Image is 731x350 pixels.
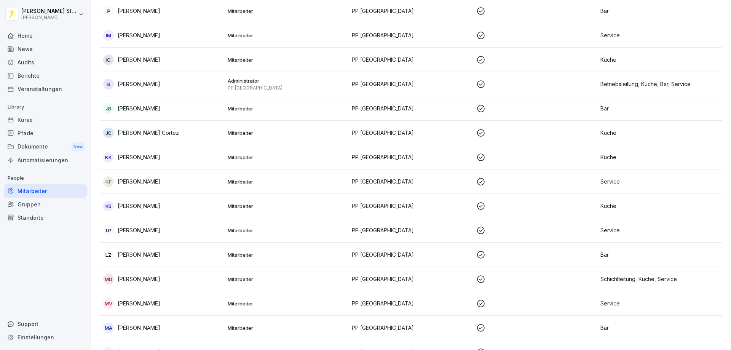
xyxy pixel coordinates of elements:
div: MA [103,323,114,333]
p: Service [600,31,719,39]
p: People [4,172,87,184]
p: Bar [600,104,719,112]
div: Support [4,317,87,331]
p: Mitarbeiter [228,32,346,39]
a: DokumenteNew [4,140,87,154]
p: PP [GEOGRAPHIC_DATA] [352,324,470,332]
div: IS [103,79,114,89]
div: KS [103,201,114,211]
p: PP [GEOGRAPHIC_DATA] [352,177,470,185]
p: [PERSON_NAME] [118,153,160,161]
p: [PERSON_NAME] [118,275,160,283]
a: Berichte [4,69,87,82]
a: Veranstaltungen [4,82,87,96]
p: [PERSON_NAME] [118,7,160,15]
p: Mitarbeiter [228,178,346,185]
div: JC [103,128,114,138]
div: IC [103,54,114,65]
p: [PERSON_NAME] [118,177,160,185]
p: PP [GEOGRAPHIC_DATA] [352,202,470,210]
p: Küche [600,202,719,210]
p: Service [600,299,719,307]
p: [PERSON_NAME] Cortez [118,129,179,137]
p: [PERSON_NAME] [118,299,160,307]
a: Home [4,29,87,42]
p: [PERSON_NAME] [118,80,160,88]
p: Mitarbeiter [228,324,346,331]
div: LZ [103,249,114,260]
p: PP [GEOGRAPHIC_DATA] [352,56,470,64]
div: MD [103,274,114,284]
p: PP [GEOGRAPHIC_DATA] [352,104,470,112]
p: PP [GEOGRAPHIC_DATA] [352,251,470,259]
p: Küche [600,56,719,64]
a: Pfade [4,126,87,140]
div: IM [103,30,114,41]
p: Mitarbeiter [228,154,346,161]
p: [PERSON_NAME] [118,31,160,39]
p: Betriebsleitung, Küche, Bar, Service [600,80,719,88]
a: Automatisierungen [4,153,87,167]
a: Einstellungen [4,331,87,344]
p: [PERSON_NAME] [21,15,77,20]
p: Mitarbeiter [228,203,346,209]
a: News [4,42,87,56]
p: Bar [600,251,719,259]
p: Mitarbeiter [228,276,346,283]
p: Mitarbeiter [228,251,346,258]
a: Audits [4,56,87,69]
div: KF [103,176,114,187]
p: Mitarbeiter [228,105,346,112]
p: Service [600,226,719,234]
p: PP [GEOGRAPHIC_DATA] [228,85,346,91]
p: Mitarbeiter [228,227,346,234]
a: Mitarbeiter [4,184,87,198]
p: PP [GEOGRAPHIC_DATA] [352,275,470,283]
p: Mitarbeiter [228,300,346,307]
div: IP [103,6,114,16]
a: Gruppen [4,198,87,211]
p: Schichtleitung, Küche, Service [600,275,719,283]
div: LP [103,225,114,236]
p: Mitarbeiter [228,129,346,136]
div: New [72,142,85,151]
p: [PERSON_NAME] [118,104,160,112]
p: Mitarbeiter [228,56,346,63]
div: MV [103,298,114,309]
p: Administrator [228,77,346,84]
p: PP [GEOGRAPHIC_DATA] [352,31,470,39]
p: [PERSON_NAME] [118,324,160,332]
p: PP [GEOGRAPHIC_DATA] [352,226,470,234]
p: Küche [600,153,719,161]
p: PP [GEOGRAPHIC_DATA] [352,299,470,307]
p: [PERSON_NAME] Stambolov [21,8,77,14]
a: Kurse [4,113,87,126]
div: KK [103,152,114,163]
p: Service [600,177,719,185]
p: [PERSON_NAME] [118,202,160,210]
p: PP [GEOGRAPHIC_DATA] [352,153,470,161]
p: Library [4,101,87,113]
p: Bar [600,7,719,15]
p: PP [GEOGRAPHIC_DATA] [352,129,470,137]
div: JB [103,103,114,114]
p: Mitarbeiter [228,8,346,14]
p: [PERSON_NAME] [118,251,160,259]
div: Dokumente [4,140,87,154]
a: Standorte [4,211,87,224]
p: [PERSON_NAME] [118,226,160,234]
p: PP [GEOGRAPHIC_DATA] [352,80,470,88]
p: Bar [600,324,719,332]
